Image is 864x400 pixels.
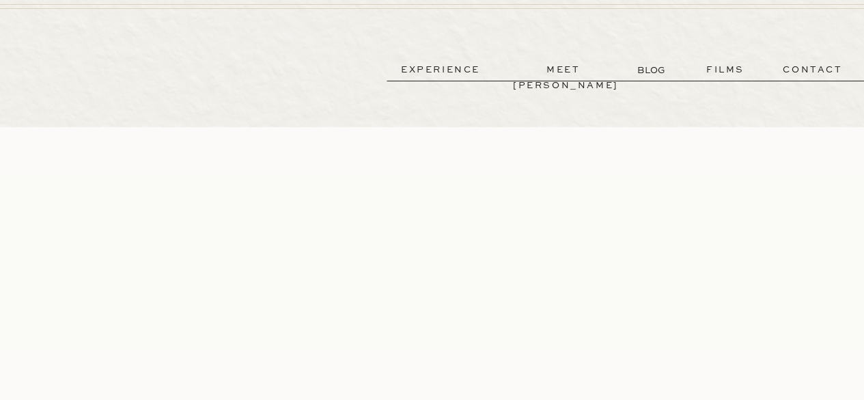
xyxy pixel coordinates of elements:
a: films [692,62,759,78]
a: experience [390,62,491,78]
a: contact [764,62,862,78]
a: BLOG [637,63,668,77]
a: meet [PERSON_NAME] [513,62,614,78]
